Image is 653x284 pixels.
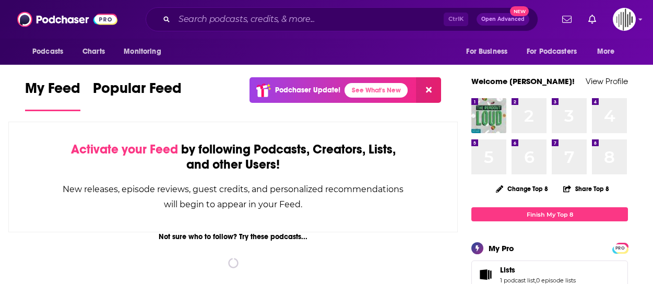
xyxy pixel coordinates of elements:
[275,86,340,94] p: Podchaser Update!
[597,44,615,59] span: More
[471,207,628,221] a: Finish My Top 8
[61,142,405,172] div: by following Podcasts, Creators, Lists, and other Users!
[116,42,174,62] button: open menu
[471,98,506,133] img: The Readout Loud
[444,13,468,26] span: Ctrl K
[500,265,515,275] span: Lists
[613,8,636,31] span: Logged in as gpg2
[558,10,576,28] a: Show notifications dropdown
[124,44,161,59] span: Monitoring
[25,79,80,111] a: My Feed
[71,141,178,157] span: Activate your Feed
[500,277,535,284] a: 1 podcast list
[459,42,520,62] button: open menu
[93,79,182,111] a: Popular Feed
[535,277,536,284] span: ,
[345,83,408,98] a: See What's New
[466,44,507,59] span: For Business
[510,6,529,16] span: New
[613,8,636,31] button: Show profile menu
[25,42,77,62] button: open menu
[32,44,63,59] span: Podcasts
[527,44,577,59] span: For Podcasters
[614,244,626,252] a: PRO
[25,79,80,103] span: My Feed
[490,182,554,195] button: Change Top 8
[82,44,105,59] span: Charts
[61,182,405,212] div: New releases, episode reviews, guest credits, and personalized recommendations will begin to appe...
[76,42,111,62] a: Charts
[500,265,576,275] a: Lists
[584,10,600,28] a: Show notifications dropdown
[590,42,628,62] button: open menu
[17,9,117,29] img: Podchaser - Follow, Share and Rate Podcasts
[586,76,628,86] a: View Profile
[146,7,538,31] div: Search podcasts, credits, & more...
[613,8,636,31] img: User Profile
[8,232,458,241] div: Not sure who to follow? Try these podcasts...
[489,243,514,253] div: My Pro
[475,267,496,282] a: Lists
[481,17,525,22] span: Open Advanced
[93,79,182,103] span: Popular Feed
[563,179,610,199] button: Share Top 8
[174,11,444,28] input: Search podcasts, credits, & more...
[520,42,592,62] button: open menu
[471,76,575,86] a: Welcome [PERSON_NAME]!
[477,13,529,26] button: Open AdvancedNew
[536,277,576,284] a: 0 episode lists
